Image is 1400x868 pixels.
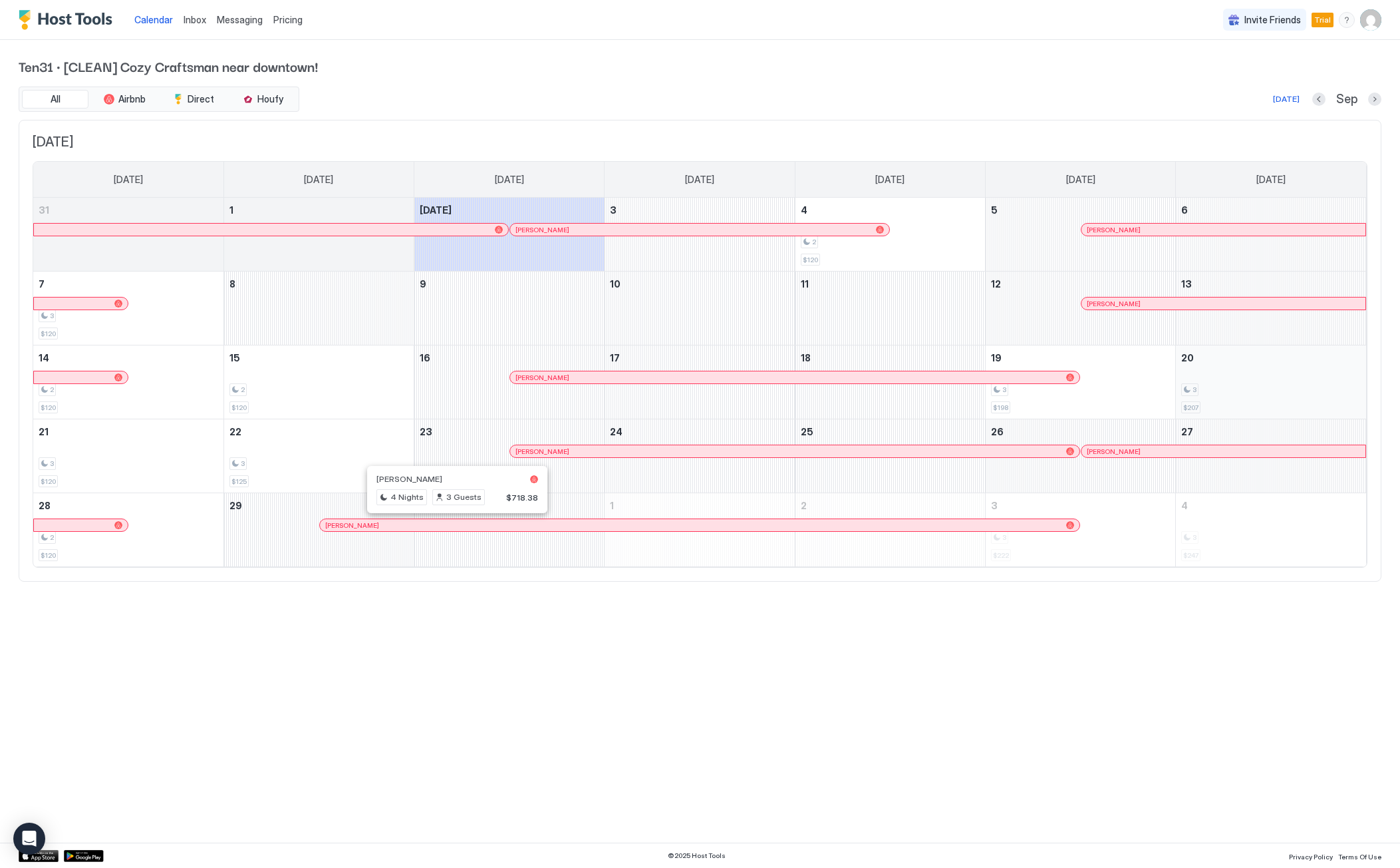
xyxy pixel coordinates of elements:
[1244,14,1301,26] span: Invite Friends
[414,419,604,444] a: September 23, 2025
[506,493,538,503] span: $718.38
[991,352,1002,363] span: 19
[1176,272,1366,296] a: September 13, 2025
[1271,91,1302,107] button: [DATE]
[605,272,794,296] a: September 10, 2025
[231,403,247,412] span: $120
[605,198,795,272] td: September 3, 2025
[229,352,240,363] span: 15
[223,419,414,493] td: September 22, 2025
[229,500,242,511] span: 29
[1176,272,1366,345] td: September 13, 2025
[223,493,414,567] td: September 29, 2025
[1181,278,1192,290] span: 13
[986,419,1175,444] a: September 26, 2025
[420,278,426,290] span: 9
[1176,493,1366,567] td: October 4, 2025
[672,162,728,198] a: Wednesday
[1176,198,1366,272] td: September 6, 2025
[515,447,569,456] span: [PERSON_NAME]
[1336,92,1357,107] span: Sep
[795,272,985,296] a: September 11, 2025
[390,491,424,503] span: 4 Nights
[812,238,816,246] span: 2
[605,345,795,419] td: September 17, 2025
[605,198,794,222] a: September 3, 2025
[801,500,807,511] span: 2
[801,278,809,290] span: 11
[991,204,998,216] span: 5
[41,477,56,486] span: $120
[605,419,794,444] a: September 24, 2025
[229,90,296,108] button: Houfy
[862,162,918,198] a: Thursday
[991,426,1004,437] span: 26
[325,521,1074,530] div: [PERSON_NAME]
[795,345,985,370] a: September 18, 2025
[114,174,143,186] span: [DATE]
[446,491,482,503] span: 3 Guests
[188,93,214,105] span: Direct
[986,272,1175,296] a: September 12, 2025
[33,272,223,345] td: September 7, 2025
[875,174,905,186] span: [DATE]
[229,278,235,290] span: 8
[1053,162,1109,198] a: Friday
[134,14,173,25] span: Calendar
[33,419,223,444] a: September 21, 2025
[33,134,1367,150] span: [DATE]
[803,256,818,264] span: $120
[420,352,430,363] span: 16
[414,493,604,518] a: September 30, 2025
[1176,198,1366,222] a: September 6, 2025
[420,204,452,216] span: [DATE]
[33,272,223,296] a: September 7, 2025
[13,823,45,855] div: Open Intercom Messenger
[993,403,1008,412] span: $198
[223,345,414,419] td: September 15, 2025
[795,493,985,518] a: October 2, 2025
[223,272,414,345] td: September 8, 2025
[184,14,206,25] span: Inbox
[224,272,414,296] a: September 8, 2025
[605,272,795,345] td: September 10, 2025
[985,345,1175,419] td: September 19, 2025
[231,477,247,486] span: $125
[91,90,158,108] button: Airbnb
[795,198,985,222] a: September 4, 2025
[986,345,1175,370] a: September 19, 2025
[1087,226,1360,234] div: [PERSON_NAME]
[482,162,537,198] a: Tuesday
[1087,300,1141,308] span: [PERSON_NAME]
[229,426,241,437] span: 22
[515,373,569,382] span: [PERSON_NAME]
[1176,493,1366,518] a: October 4, 2025
[1256,174,1286,186] span: [DATE]
[515,226,569,234] span: [PERSON_NAME]
[33,198,223,272] td: August 31, 2025
[39,278,45,290] span: 7
[1339,12,1355,28] div: menu
[1176,345,1366,419] td: September 20, 2025
[1183,403,1198,412] span: $207
[134,13,173,27] a: Calendar
[420,426,432,437] span: 23
[414,419,605,493] td: September 23, 2025
[50,459,54,468] span: 3
[985,493,1175,567] td: October 3, 2025
[991,500,998,511] span: 3
[33,345,223,370] a: September 14, 2025
[241,385,245,394] span: 2
[1087,226,1141,234] span: [PERSON_NAME]
[41,551,56,560] span: $120
[1192,385,1196,394] span: 3
[414,345,605,419] td: September 16, 2025
[19,850,59,862] a: App Store
[217,14,263,25] span: Messaging
[39,352,49,363] span: 14
[1181,426,1193,437] span: 27
[51,93,61,105] span: All
[801,204,807,216] span: 4
[229,204,233,216] span: 1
